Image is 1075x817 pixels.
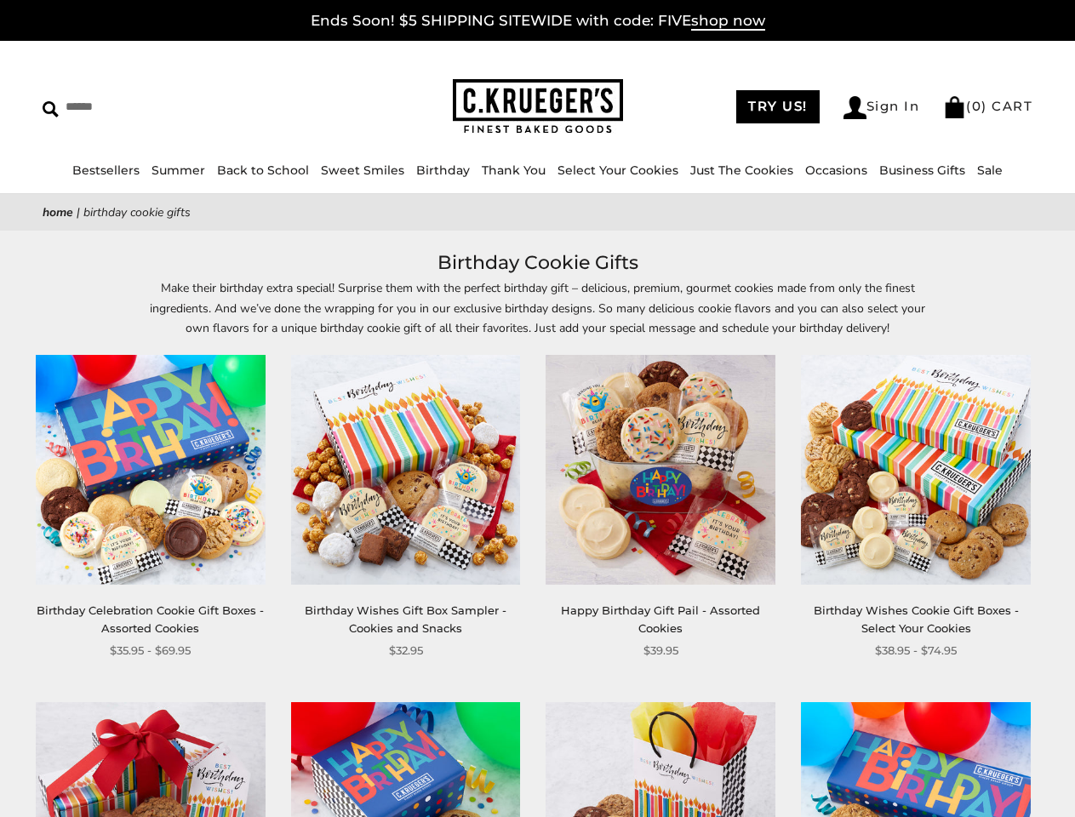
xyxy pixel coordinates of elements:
a: Occasions [805,163,867,178]
img: Birthday Wishes Cookie Gift Boxes - Select Your Cookies [801,355,1031,585]
img: C.KRUEGER'S [453,79,623,134]
img: Search [43,101,59,117]
a: Select Your Cookies [558,163,678,178]
span: | [77,204,80,220]
a: Sign In [843,96,920,119]
a: Birthday Wishes Gift Box Sampler - Cookies and Snacks [305,603,506,635]
a: Sweet Smiles [321,163,404,178]
span: Birthday Cookie Gifts [83,204,191,220]
nav: breadcrumbs [43,203,1032,222]
a: Just The Cookies [690,163,793,178]
a: Business Gifts [879,163,965,178]
input: Search [43,94,269,120]
a: Back to School [217,163,309,178]
a: Summer [152,163,205,178]
h1: Birthday Cookie Gifts [68,248,1007,278]
a: (0) CART [943,98,1032,114]
img: Birthday Wishes Gift Box Sampler - Cookies and Snacks [291,355,521,585]
img: Bag [943,96,966,118]
span: $38.95 - $74.95 [875,642,957,660]
span: $35.95 - $69.95 [110,642,191,660]
img: Happy Birthday Gift Pail - Assorted Cookies [546,355,775,585]
p: Make their birthday extra special! Surprise them with the perfect birthday gift – delicious, prem... [146,278,929,337]
a: Happy Birthday Gift Pail - Assorted Cookies [561,603,760,635]
a: Sale [977,163,1003,178]
span: 0 [972,98,982,114]
a: Birthday Celebration Cookie Gift Boxes - Assorted Cookies [37,603,264,635]
img: Account [843,96,866,119]
span: $32.95 [389,642,423,660]
a: Thank You [482,163,546,178]
span: $39.95 [643,642,678,660]
a: Birthday Wishes Cookie Gift Boxes - Select Your Cookies [814,603,1019,635]
a: Bestsellers [72,163,140,178]
a: Birthday [416,163,470,178]
a: Ends Soon! $5 SHIPPING SITEWIDE with code: FIVEshop now [311,12,765,31]
a: Home [43,204,73,220]
a: TRY US! [736,90,820,123]
img: Birthday Celebration Cookie Gift Boxes - Assorted Cookies [36,355,266,585]
span: shop now [691,12,765,31]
